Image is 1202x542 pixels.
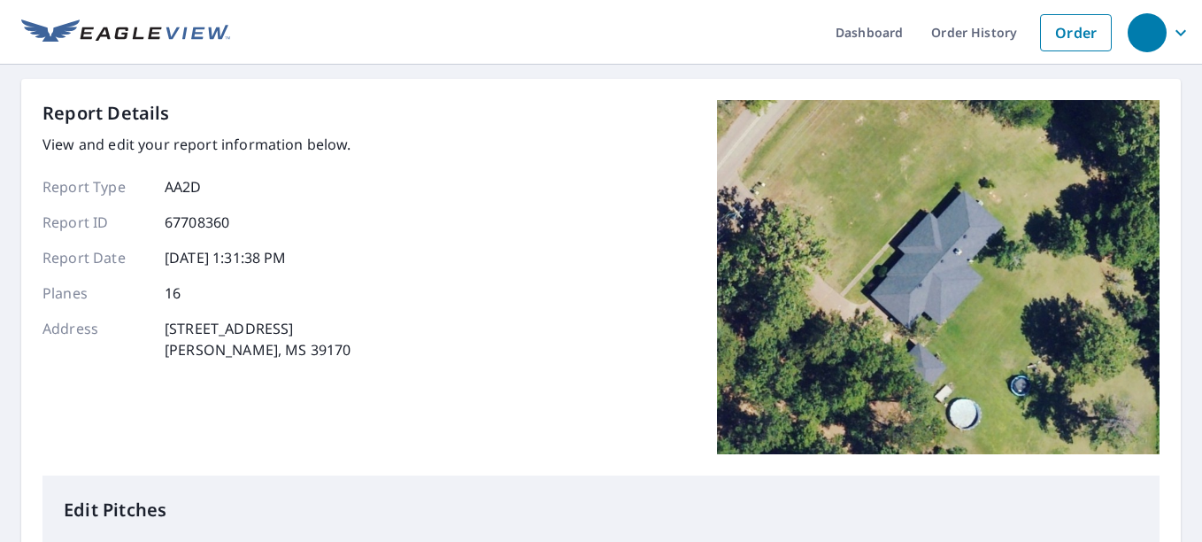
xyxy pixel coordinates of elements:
p: Planes [42,283,149,304]
img: EV Logo [21,19,230,46]
p: Report ID [42,212,149,233]
p: Edit Pitches [64,497,1138,523]
img: Top image [717,100,1160,454]
p: [DATE] 1:31:38 PM [165,247,287,268]
p: AA2D [165,176,202,197]
p: 67708360 [165,212,229,233]
a: Order [1040,14,1112,51]
p: Report Details [42,100,170,127]
p: View and edit your report information below. [42,134,351,155]
p: Report Date [42,247,149,268]
p: Report Type [42,176,149,197]
p: Address [42,318,149,360]
p: [STREET_ADDRESS] [PERSON_NAME], MS 39170 [165,318,351,360]
p: 16 [165,283,181,304]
